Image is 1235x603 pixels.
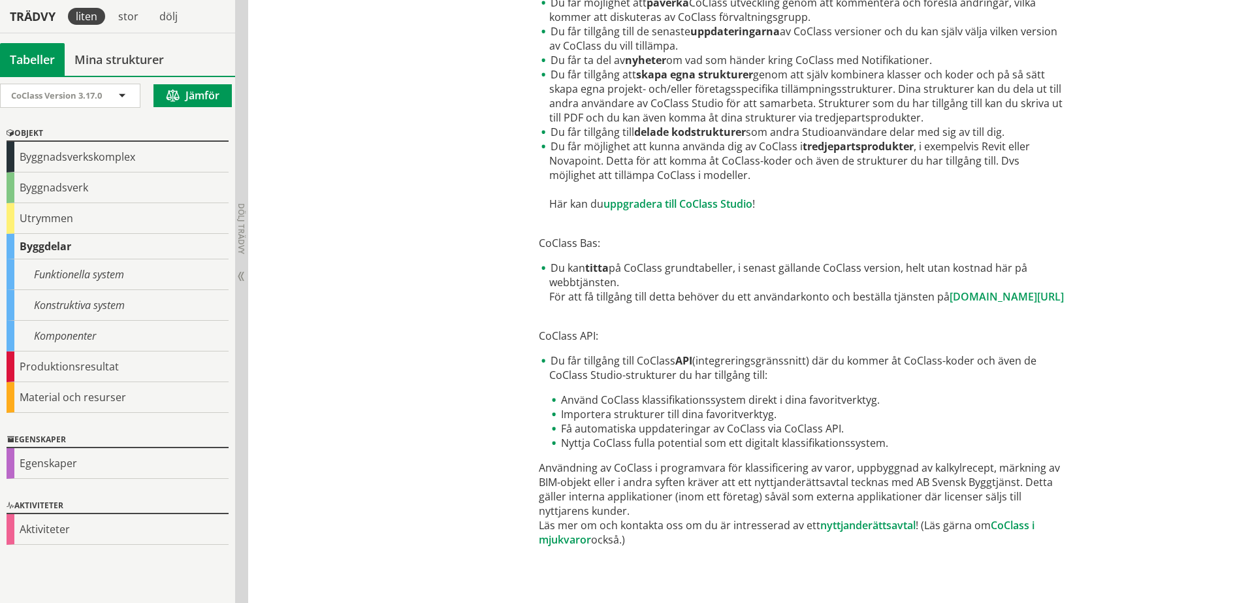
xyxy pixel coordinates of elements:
li: Du får möjlighet att kunna använda dig av CoClass i , i exempelvis Revit eller Novapoint. Detta f... [539,139,1067,211]
div: Utrymmen [7,203,229,234]
li: Du får tillgång att genom att själv kombinera klasser och koder och på så sätt skapa egna projekt... [539,67,1067,125]
span: CoClass Version 3.17.0 [11,90,102,101]
strong: tredjepartsprodukter [803,139,914,154]
div: Material och resurser [7,382,229,413]
strong: nyheter [625,53,666,67]
li: Få automatiska uppdateringar av CoClass via CoClass API. [549,421,1067,436]
div: dölj [152,8,185,25]
li: Du får ta del av om vad som händer kring CoClass med Notifikationer. [539,53,1067,67]
div: Aktiviteter [7,498,229,514]
div: Aktiviteter [7,514,229,545]
div: Komponenter [7,321,229,351]
div: stor [110,8,146,25]
a: uppgradera till CoClass Studio [603,197,752,211]
li: Importera strukturer till dina favoritverktyg. [549,407,1067,421]
li: Du får tillgång till de senaste av CoClass versioner och du kan själv välja vilken version av CoC... [539,24,1067,53]
div: Konstruktiva system [7,290,229,321]
div: Byggnadsverkskomplex [7,142,229,172]
div: Byggnadsverk [7,172,229,203]
strong: skapa egna strukturer [636,67,753,82]
p: CoClass Bas: [539,221,1067,250]
div: liten [68,8,105,25]
li: Använd CoClass klassifikationssystem direkt i dina favoritverktyg. [549,393,1067,407]
a: [DOMAIN_NAME][URL] [950,289,1064,304]
p: CoClass API: [539,314,1067,343]
div: Byggdelar [7,234,229,259]
a: Mina strukturer [65,43,174,76]
div: Produktionsresultat [7,351,229,382]
div: Objekt [7,126,229,142]
li: Nyttja CoClass fulla potential som ett digitalt klassifikationssystem. [549,436,1067,450]
div: Funktionella system [7,259,229,290]
li: Du får tillgång till CoClass (integreringsgränssnitt) där du kommer åt CoClass-koder och även de ... [539,353,1067,450]
strong: API [675,353,692,368]
div: Egenskaper [7,432,229,448]
div: Trädvy [3,9,63,24]
strong: titta [585,261,609,275]
li: Du får tillgång till som andra Studioanvändare delar med sig av till dig. [539,125,1067,139]
div: Egenskaper [7,448,229,479]
li: Du kan på CoClass grundtabeller, i senast gällande CoClass version, helt utan kostnad här på webb... [539,261,1067,304]
a: CoClass i mjukvaror [539,518,1035,547]
a: nyttjanderättsavtal [820,518,916,532]
span: Dölj trädvy [236,203,247,254]
strong: delade kodstrukturer [634,125,746,139]
strong: uppdateringarna [690,24,780,39]
button: Jämför [153,84,232,107]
